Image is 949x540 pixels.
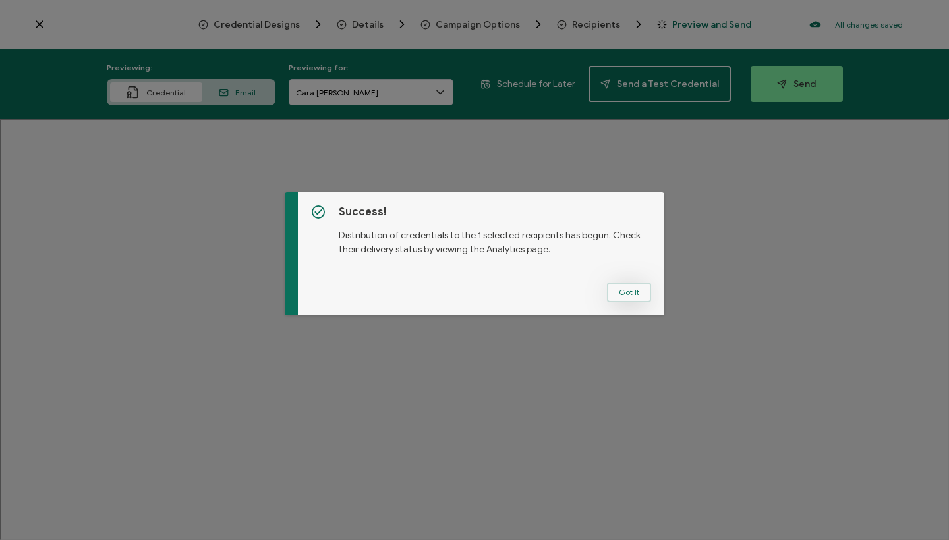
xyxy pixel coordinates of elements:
[339,219,651,256] p: Distribution of credentials to the 1 selected recipients has begun. Check their delivery status b...
[285,192,664,315] div: dialog
[883,477,949,540] iframe: Chat Widget
[339,205,651,219] h5: Success!
[607,283,651,302] button: Got It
